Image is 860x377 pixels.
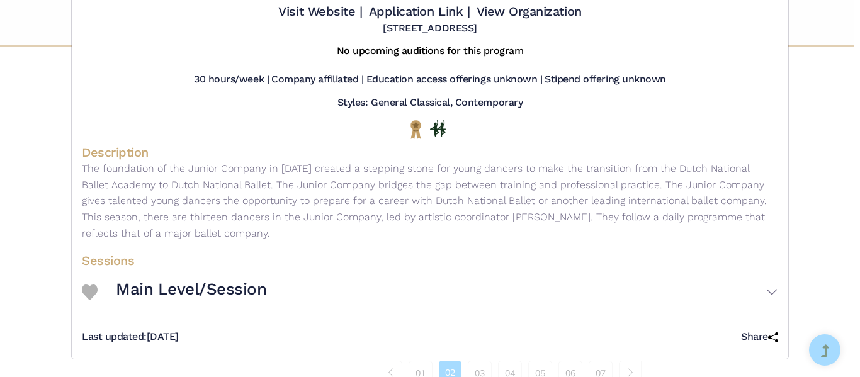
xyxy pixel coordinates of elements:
[369,4,470,19] a: Application Link |
[116,279,266,300] h3: Main Level/Session
[741,330,778,344] h5: Share
[82,144,778,160] h4: Description
[278,4,362,19] a: Visit Website |
[477,4,582,19] a: View Organization
[545,73,665,86] h5: Stipend offering unknown
[366,73,543,86] h5: Education access offerings unknown |
[116,274,778,310] button: Main Level/Session
[194,73,269,86] h5: 30 hours/week |
[383,22,477,35] h5: [STREET_ADDRESS]
[82,284,98,300] img: Heart
[430,120,446,137] img: In Person
[408,120,424,139] img: National
[82,252,778,269] h4: Sessions
[337,96,523,110] h5: Styles: General Classical, Contemporary
[82,330,179,344] h5: [DATE]
[82,330,147,342] span: Last updated:
[337,45,524,58] h5: No upcoming auditions for this program
[82,160,778,241] p: The foundation of the Junior Company in [DATE] created a stepping stone for young dancers to make...
[271,73,363,86] h5: Company affiliated |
